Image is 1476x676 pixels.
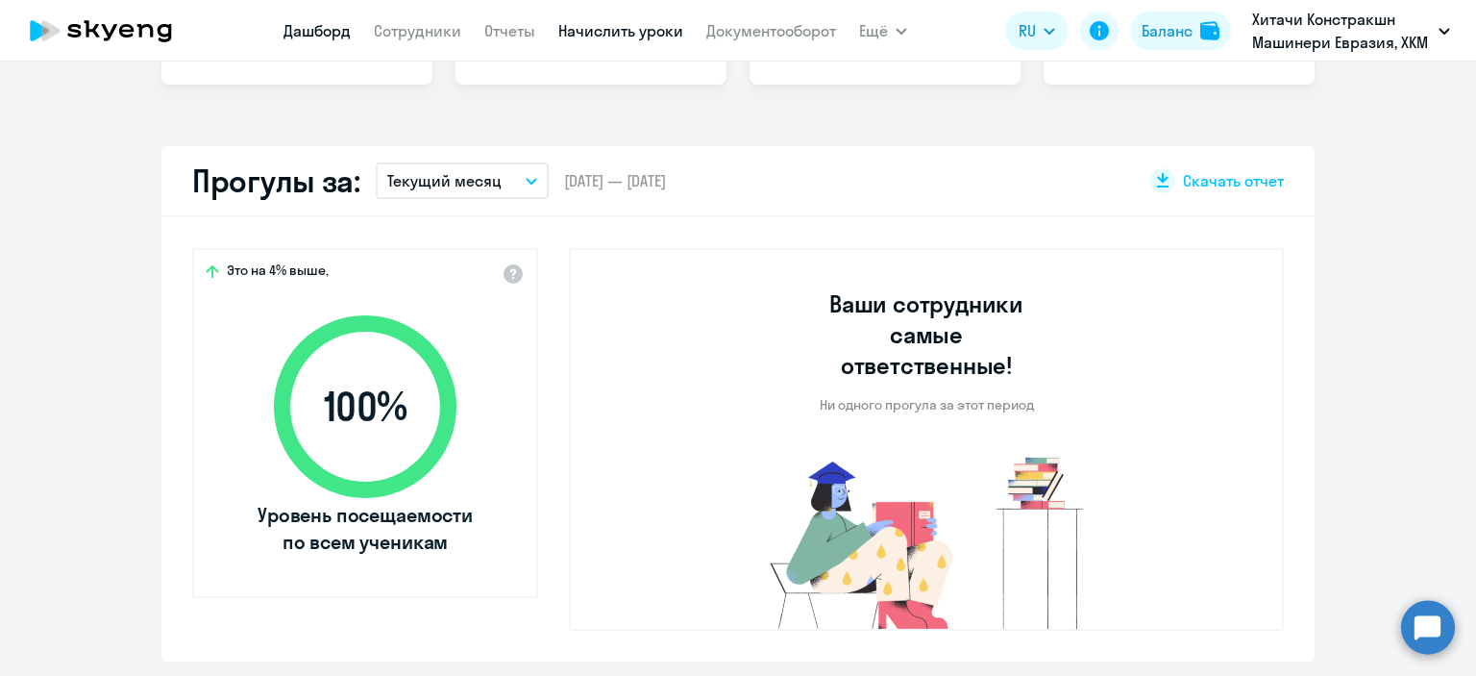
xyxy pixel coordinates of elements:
[255,502,476,556] span: Уровень посещаемости по всем ученикам
[1183,170,1284,191] span: Скачать отчет
[859,12,907,50] button: Ещё
[255,384,476,430] span: 100 %
[558,21,683,40] a: Начислить уроки
[387,169,502,192] p: Текущий месяц
[1252,8,1431,54] p: Хитачи Констракшн Машинери Евразия, ХКМ ЕВРАЗИЯ, ООО
[706,21,836,40] a: Документооборот
[1242,8,1460,54] button: Хитачи Констракшн Машинери Евразия, ХКМ ЕВРАЗИЯ, ООО
[803,288,1050,381] h3: Ваши сотрудники самые ответственные!
[1005,12,1069,50] button: RU
[484,21,535,40] a: Отчеты
[564,170,666,191] span: [DATE] — [DATE]
[1130,12,1231,50] button: Балансbalance
[734,452,1119,629] img: no-truants
[859,19,888,42] span: Ещё
[1019,19,1036,42] span: RU
[227,262,329,285] span: Это на 4% выше,
[820,396,1034,413] p: Ни одного прогула за этот период
[1200,21,1219,40] img: balance
[374,21,461,40] a: Сотрудники
[192,162,360,200] h2: Прогулы за:
[376,163,549,199] button: Текущий месяц
[1142,19,1193,42] div: Баланс
[283,21,351,40] a: Дашборд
